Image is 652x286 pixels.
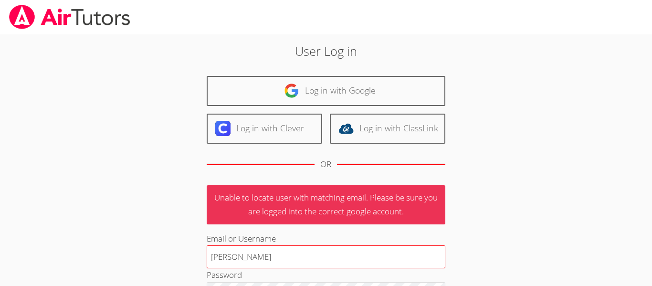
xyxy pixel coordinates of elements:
h2: User Log in [150,42,502,60]
img: classlink-logo-d6bb404cc1216ec64c9a2012d9dc4662098be43eaf13dc465df04b49fa7ab582.svg [338,121,354,136]
div: OR [320,158,331,171]
img: airtutors_banner-c4298cdbf04f3fff15de1276eac7730deb9818008684d7c2e4769d2f7ddbe033.png [8,5,131,29]
a: Log in with ClassLink [330,114,445,144]
img: clever-logo-6eab21bc6e7a338710f1a6ff85c0baf02591cd810cc4098c63d3a4b26e2feb20.svg [215,121,231,136]
p: Unable to locate user with matching email. Please be sure you are logged into the correct google ... [207,185,445,224]
img: google-logo-50288ca7cdecda66e5e0955fdab243c47b7ad437acaf1139b6f446037453330a.svg [284,83,299,98]
a: Log in with Google [207,76,445,106]
label: Password [207,269,242,280]
a: Log in with Clever [207,114,322,144]
label: Email or Username [207,233,276,244]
